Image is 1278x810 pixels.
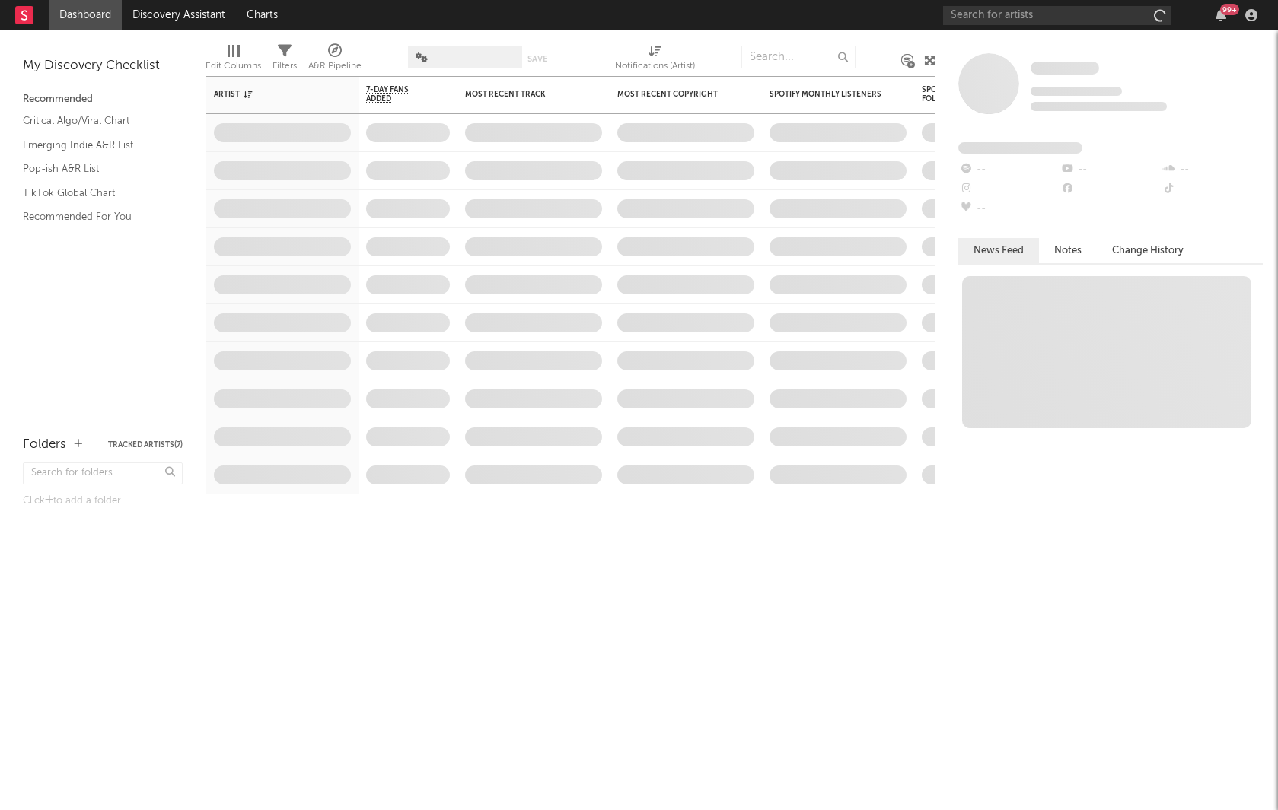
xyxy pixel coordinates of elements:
[615,57,695,75] div: Notifications (Artist)
[465,90,579,99] div: Most Recent Track
[958,179,1060,199] div: --
[308,57,362,75] div: A&R Pipeline
[23,113,167,129] a: Critical Algo/Viral Chart
[1162,179,1263,199] div: --
[615,38,695,82] div: Notifications (Artist)
[23,436,66,454] div: Folders
[23,185,167,202] a: TikTok Global Chart
[1220,4,1239,15] div: 99 +
[527,55,547,63] button: Save
[1097,238,1199,263] button: Change History
[272,38,297,82] div: Filters
[206,38,261,82] div: Edit Columns
[1039,238,1097,263] button: Notes
[23,137,167,154] a: Emerging Indie A&R List
[23,492,183,510] div: Click to add a folder.
[958,199,1060,219] div: --
[1162,160,1263,179] div: --
[206,57,261,75] div: Edit Columns
[272,57,297,75] div: Filters
[1031,61,1099,76] a: Some Artist
[23,57,183,75] div: My Discovery Checklist
[23,462,183,484] input: Search for folders...
[1060,160,1161,179] div: --
[770,90,884,99] div: Spotify Monthly Listeners
[741,46,856,68] input: Search...
[1031,87,1122,96] span: Tracking Since: [DATE]
[958,160,1060,179] div: --
[108,441,183,449] button: Tracked Artists(7)
[617,90,731,99] div: Most Recent Copyright
[366,85,427,103] span: 7-Day Fans Added
[308,38,362,82] div: A&R Pipeline
[958,142,1082,154] span: Fans Added by Platform
[943,6,1171,25] input: Search for artists
[1031,102,1167,111] span: 0 fans last week
[1031,62,1099,75] span: Some Artist
[1216,9,1226,21] button: 99+
[23,160,167,177] a: Pop-ish A&R List
[958,238,1039,263] button: News Feed
[922,85,975,103] div: Spotify Followers
[1060,179,1161,199] div: --
[214,90,328,99] div: Artist
[23,208,167,225] a: Recommended For You
[23,91,183,109] div: Recommended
